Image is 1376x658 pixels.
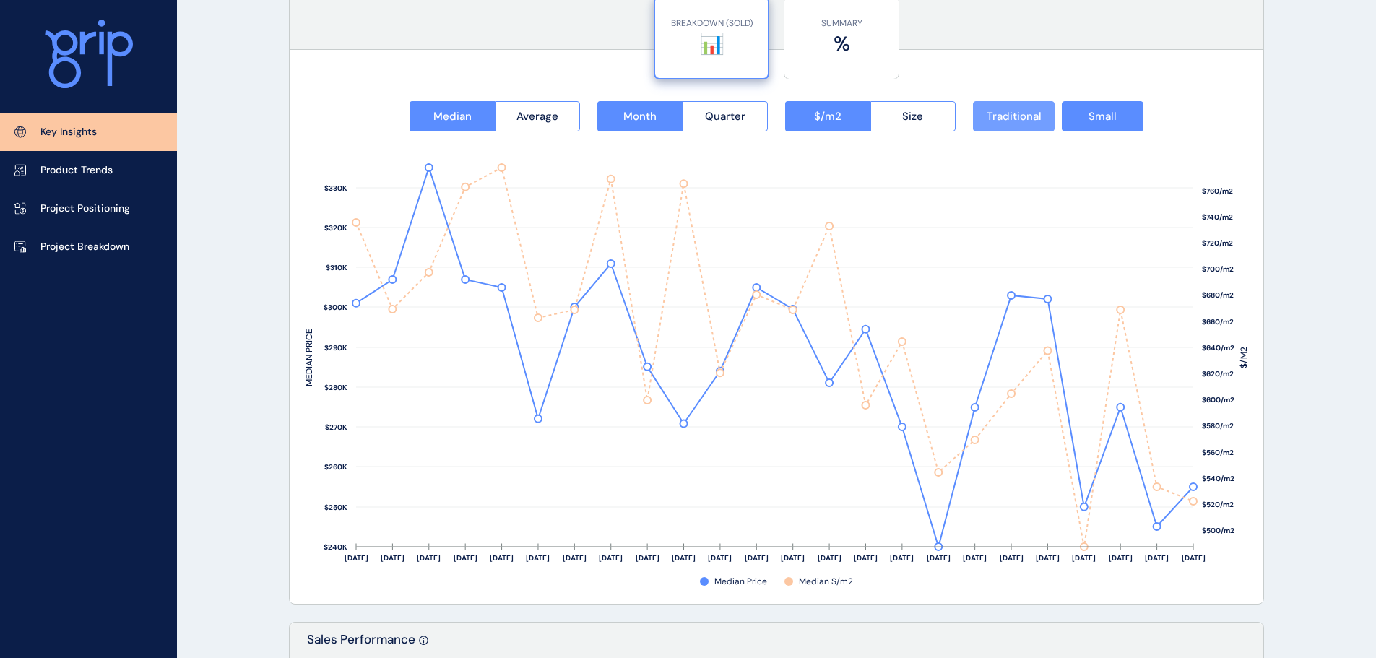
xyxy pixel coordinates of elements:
button: Average [495,101,581,131]
text: $640/m2 [1202,343,1234,352]
span: Traditional [987,109,1042,124]
text: $/M2 [1238,347,1250,368]
text: $680/m2 [1202,290,1234,300]
text: $580/m2 [1202,421,1234,430]
span: Small [1089,109,1117,124]
text: $560/m2 [1202,448,1234,457]
text: $500/m2 [1202,526,1234,535]
button: Quarter [683,101,769,131]
label: % [792,30,891,58]
p: Project Breakdown [40,240,129,254]
text: $620/m2 [1202,369,1234,378]
button: Size [870,101,956,131]
text: $600/m2 [1202,395,1234,404]
p: Sales Performance [307,631,415,658]
span: Month [623,109,657,124]
button: Traditional [973,101,1055,131]
span: Median Price [714,576,767,588]
button: Month [597,101,683,131]
button: Small [1062,101,1143,131]
span: Size [902,109,923,124]
text: $760/m2 [1202,186,1233,196]
text: $740/m2 [1202,212,1233,222]
p: Product Trends [40,163,113,178]
button: $/m2 [785,101,870,131]
text: $520/m2 [1202,500,1234,509]
p: Key Insights [40,125,97,139]
span: $/m2 [814,109,841,124]
p: BREAKDOWN (SOLD) [662,17,761,30]
label: 📊 [662,30,761,58]
span: Median [433,109,472,124]
span: Average [516,109,558,124]
text: $700/m2 [1202,264,1234,274]
p: Project Positioning [40,202,130,216]
span: Median $/m2 [799,576,853,588]
text: $720/m2 [1202,238,1233,248]
button: Median [410,101,495,131]
p: SUMMARY [792,17,891,30]
span: Quarter [705,109,745,124]
text: $540/m2 [1202,474,1234,483]
text: $660/m2 [1202,317,1234,326]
